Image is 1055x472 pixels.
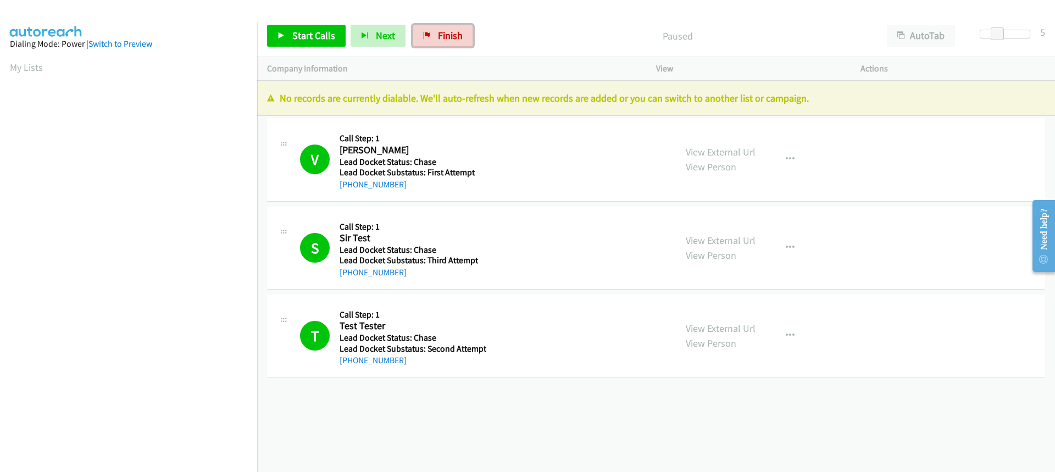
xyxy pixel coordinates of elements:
[686,146,756,158] a: View External Url
[686,234,756,247] a: View External Url
[340,309,486,320] h5: Call Step: 1
[340,245,478,256] h5: Lead Docket Status: Chase
[1023,192,1055,280] iframe: Resource Center
[340,332,486,343] h5: Lead Docket Status: Chase
[351,25,406,47] button: Next
[340,232,475,245] h2: Sir Test
[686,322,756,335] a: View External Url
[300,321,330,351] h1: T
[267,91,1045,105] p: No records are currently dialable. We'll auto-refresh when new records are added or you can switc...
[340,221,478,232] h5: Call Step: 1
[1040,25,1045,40] div: 5
[10,37,247,51] div: Dialing Mode: Power |
[300,145,330,174] h1: V
[340,355,407,365] a: [PHONE_NUMBER]
[300,233,330,263] h1: S
[292,29,335,42] span: Start Calls
[340,267,407,277] a: [PHONE_NUMBER]
[340,255,478,266] h5: Lead Docket Substatus: Third Attempt
[88,38,152,49] a: Switch to Preview
[686,160,736,173] a: View Person
[488,29,867,43] p: Paused
[438,29,463,42] span: Finish
[340,343,486,354] h5: Lead Docket Substatus: Second Attempt
[267,25,346,47] a: Start Calls
[340,157,475,168] h5: Lead Docket Status: Chase
[686,337,736,349] a: View Person
[340,320,486,332] h2: Test Tester
[267,62,636,75] p: Company Information
[686,249,736,262] a: View Person
[413,25,473,47] a: Finish
[340,133,475,144] h5: Call Step: 1
[376,29,395,42] span: Next
[340,167,475,178] h5: Lead Docket Substatus: First Attempt
[656,62,841,75] p: View
[887,25,955,47] button: AutoTab
[860,62,1045,75] p: Actions
[340,144,475,157] h2: [PERSON_NAME]
[340,179,407,190] a: [PHONE_NUMBER]
[10,61,43,74] a: My Lists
